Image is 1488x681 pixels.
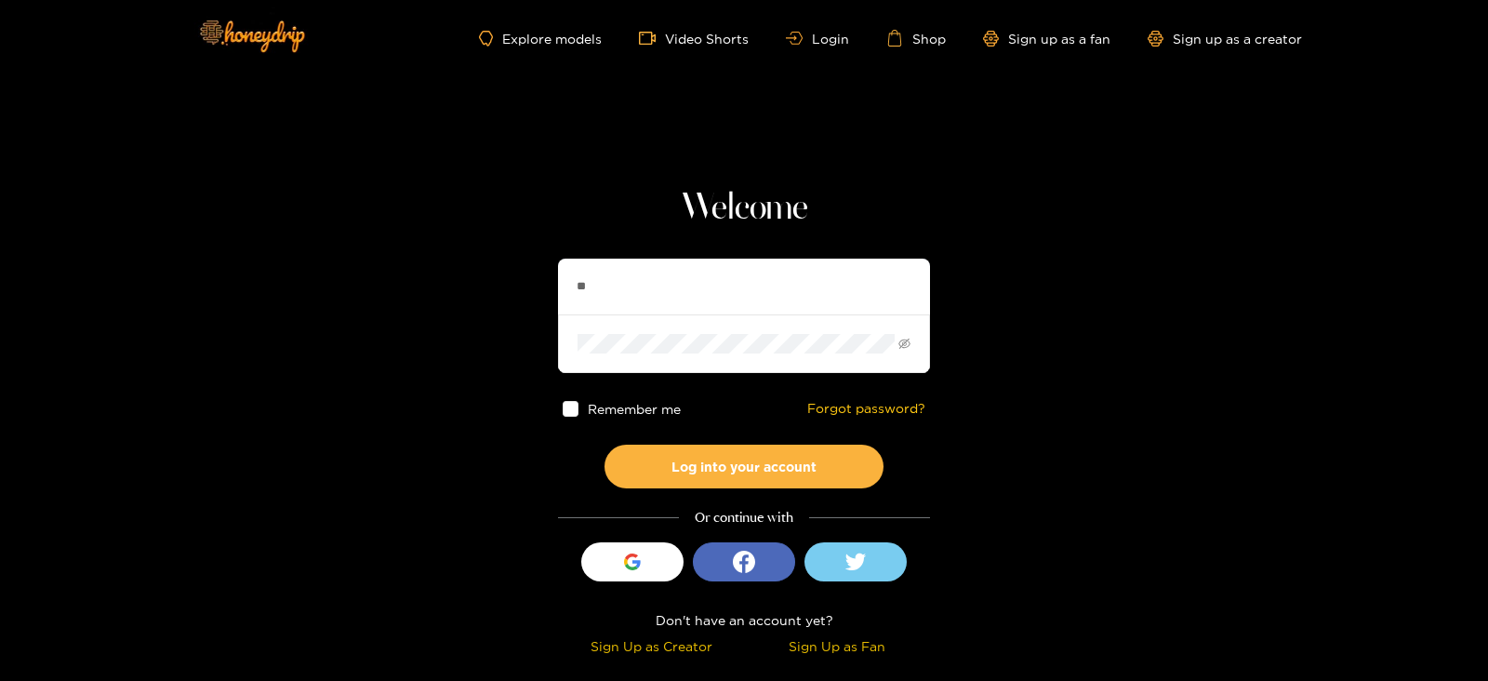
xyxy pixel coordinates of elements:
[898,338,910,350] span: eye-invisible
[886,30,946,47] a: Shop
[1148,31,1302,47] a: Sign up as a creator
[563,635,739,657] div: Sign Up as Creator
[479,31,602,47] a: Explore models
[639,30,749,47] a: Video Shorts
[604,445,883,488] button: Log into your account
[558,507,930,528] div: Or continue with
[558,609,930,631] div: Don't have an account yet?
[558,186,930,231] h1: Welcome
[639,30,665,47] span: video-camera
[749,635,925,657] div: Sign Up as Fan
[983,31,1110,47] a: Sign up as a fan
[807,401,925,417] a: Forgot password?
[786,32,849,46] a: Login
[588,402,681,416] span: Remember me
